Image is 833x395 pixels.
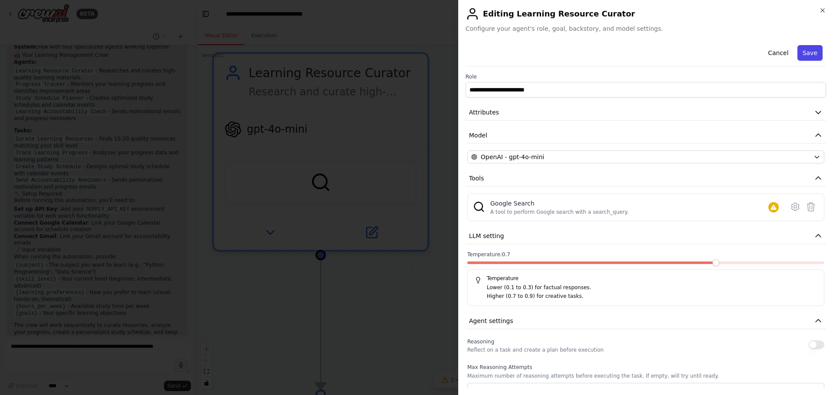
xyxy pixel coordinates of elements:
[467,364,824,371] label: Max Reasoning Attempts
[487,284,817,292] p: Lower (0.1 to 0.3) for factual responses.
[466,73,826,80] label: Role
[466,313,826,329] button: Agent settings
[475,275,817,282] h5: Temperature
[490,209,629,215] div: A tool to perform Google search with a search_query.
[469,232,504,240] span: LLM setting
[763,45,794,61] button: Cancel
[467,372,824,379] p: Maximum number of reasoning attempts before executing the task. If empty, will try until ready.
[467,339,494,345] span: Reasoning
[469,131,487,140] span: Model
[466,170,826,186] button: Tools
[467,346,603,353] p: Reflect on a task and create a plan before execution
[473,201,485,213] img: SerplyWebSearchTool
[787,199,803,215] button: Configure tool
[803,199,819,215] button: Delete tool
[466,24,826,33] span: Configure your agent's role, goal, backstory, and model settings.
[469,174,484,183] span: Tools
[481,153,544,161] span: OpenAI - gpt-4o-mini
[466,104,826,121] button: Attributes
[467,150,824,163] button: OpenAI - gpt-4o-mini
[466,228,826,244] button: LLM setting
[467,251,510,258] span: Temperature: 0.7
[490,199,629,208] div: Google Search
[466,127,826,144] button: Model
[466,7,826,21] h2: Editing Learning Resource Curator
[487,292,817,301] p: Higher (0.7 to 0.9) for creative tasks.
[797,45,823,61] button: Save
[469,317,513,325] span: Agent settings
[469,108,499,117] span: Attributes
